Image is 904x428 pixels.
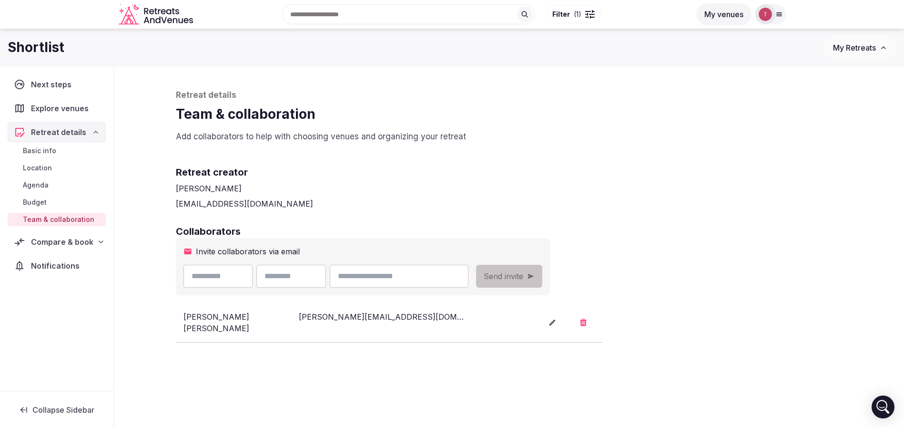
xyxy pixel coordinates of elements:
span: Team & collaboration [23,215,94,224]
button: Collapse Sidebar [8,399,106,420]
span: Location [23,163,52,173]
h2: Retreat creator [176,166,843,179]
button: My venues [696,3,752,25]
span: My Retreats [833,43,876,52]
button: My Retreats [824,36,896,60]
span: Retreat details [31,126,86,138]
a: Location [8,161,106,175]
button: Send invite [476,265,542,288]
h1: Shortlist [8,38,64,57]
span: Notifications [31,260,83,271]
h1: Team & collaboration [176,105,843,124]
span: Agenda [23,180,49,190]
span: Explore venues [31,103,92,114]
span: Next steps [31,79,75,90]
span: Collapse Sidebar [32,405,94,415]
span: Budget [23,198,47,207]
div: [PERSON_NAME] [176,183,843,194]
a: Explore venues [8,98,106,118]
span: Basic info [23,146,56,156]
span: Compare & book [31,236,93,248]
p: Retreat details [176,90,843,101]
a: Next steps [8,74,106,94]
span: Invite collaborators via email [196,246,300,257]
a: Agenda [8,178,106,192]
h2: Collaborators [176,225,843,238]
a: Team & collaboration [8,213,106,226]
div: [PERSON_NAME] [PERSON_NAME] [183,311,295,334]
span: Filter [552,10,570,19]
a: Notifications [8,256,106,276]
img: Thiago Martins [759,8,772,21]
span: Send invite [484,271,523,282]
a: Basic info [8,144,106,157]
div: Open Intercom Messenger [872,396,894,418]
a: Visit the homepage [119,4,195,25]
div: [PERSON_NAME][EMAIL_ADDRESS][DOMAIN_NAME] [299,311,468,323]
svg: Retreats and Venues company logo [119,4,195,25]
p: Add collaborators to help with choosing venues and organizing your retreat [176,131,843,143]
a: Budget [8,196,106,209]
a: My venues [696,10,752,19]
div: [EMAIL_ADDRESS][DOMAIN_NAME] [176,198,843,209]
button: Filter(1) [546,5,601,23]
span: ( 1 ) [574,10,581,19]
